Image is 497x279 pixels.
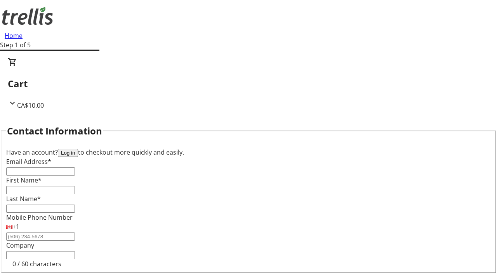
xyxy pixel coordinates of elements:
label: Last Name* [6,195,41,203]
h2: Contact Information [7,124,102,138]
label: Mobile Phone Number [6,213,73,222]
input: (506) 234-5678 [6,232,75,241]
label: Company [6,241,34,250]
h2: Cart [8,77,489,91]
button: Log in [58,149,78,157]
tr-character-limit: 0 / 60 characters [12,260,61,268]
label: Email Address* [6,157,51,166]
label: First Name* [6,176,42,184]
span: CA$10.00 [17,101,44,110]
div: Have an account? to checkout more quickly and easily. [6,148,491,157]
div: CartCA$10.00 [8,57,489,110]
